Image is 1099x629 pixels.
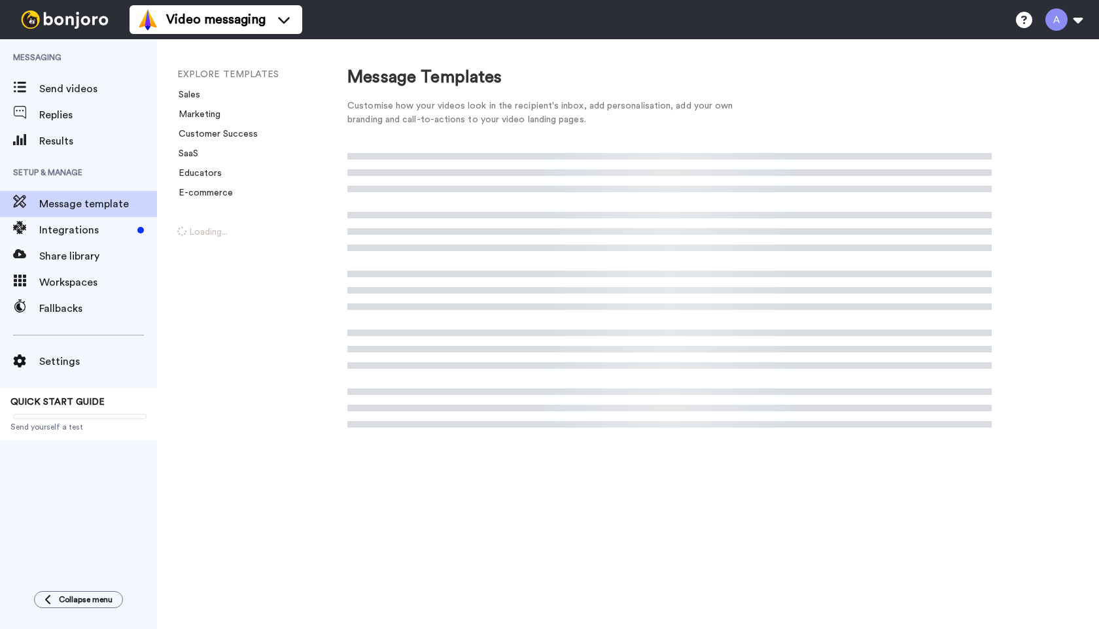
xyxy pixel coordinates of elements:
[39,354,157,369] span: Settings
[347,65,992,90] div: Message Templates
[171,90,200,99] a: Sales
[39,133,157,149] span: Results
[171,129,258,139] a: Customer Success
[171,188,233,197] a: E-commerce
[347,99,753,127] div: Customise how your videos look in the recipient's inbox, add personalisation, add your own brandi...
[137,9,158,30] img: vm-color.svg
[177,228,228,237] span: Loading...
[171,149,198,158] a: SaaS
[10,398,105,407] span: QUICK START GUIDE
[59,594,113,605] span: Collapse menu
[39,248,157,264] span: Share library
[16,10,114,29] img: bj-logo-header-white.svg
[10,422,147,432] span: Send yourself a test
[171,169,222,178] a: Educators
[39,81,157,97] span: Send videos
[39,196,157,212] span: Message template
[171,110,220,119] a: Marketing
[34,591,123,608] button: Collapse menu
[39,107,157,123] span: Replies
[39,301,157,316] span: Fallbacks
[39,222,132,238] span: Integrations
[39,275,157,290] span: Workspaces
[166,10,266,29] span: Video messaging
[177,68,354,82] li: EXPLORE TEMPLATES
